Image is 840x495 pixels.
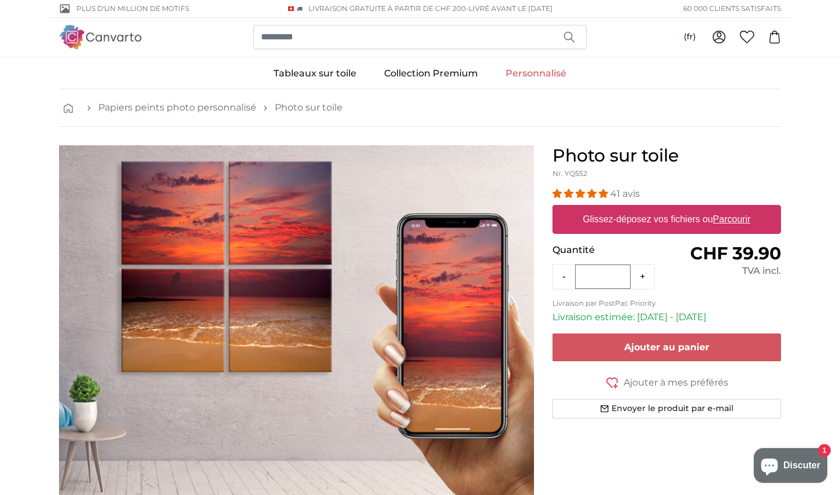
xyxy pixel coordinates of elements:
span: Nr. YQ552 [552,169,587,178]
p: Livraison estimée: [DATE] - [DATE] [552,310,781,324]
nav: breadcrumbs [59,89,781,127]
a: Tableaux sur toile [260,58,370,89]
a: Papiers peints photo personnalisé [98,101,256,115]
span: 4.98 stars [552,188,610,199]
label: Glissez-déposez vos fichiers ou [579,208,756,231]
button: (fr) [675,27,705,47]
button: + [631,265,654,288]
img: Suisse [288,6,294,11]
a: Photo sur toile [275,101,342,115]
a: Personnalisé [492,58,580,89]
span: - [466,4,552,13]
img: Canvarto [59,25,142,49]
p: Livraison par PostPac Priority [552,299,781,308]
h1: Photo sur toile [552,145,781,166]
div: TVA incl. [667,264,781,278]
span: Ajouter à mes préférés [624,376,728,390]
p: Quantité [552,243,666,257]
inbox-online-store-chat: Chat de la boutique en ligne Shopify [750,448,831,486]
u: Parcourir [713,214,751,224]
button: Ajouter à mes préférés [552,375,781,390]
span: CHF 39.90 [690,243,781,264]
span: 41 avis [610,188,640,199]
span: Livré avant le [DATE] [469,4,552,13]
button: Envoyer le produit par e-mail [552,399,781,419]
span: 60 000 clients satisfaits [683,3,781,14]
span: Livraison GRATUITE à partir de CHF 200 [308,4,466,13]
button: - [553,265,575,288]
button: Ajouter au panier [552,333,781,361]
span: Ajouter au panier [624,342,709,353]
span: Plus d'un million de motifs [76,3,189,14]
a: Collection Premium [370,58,492,89]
